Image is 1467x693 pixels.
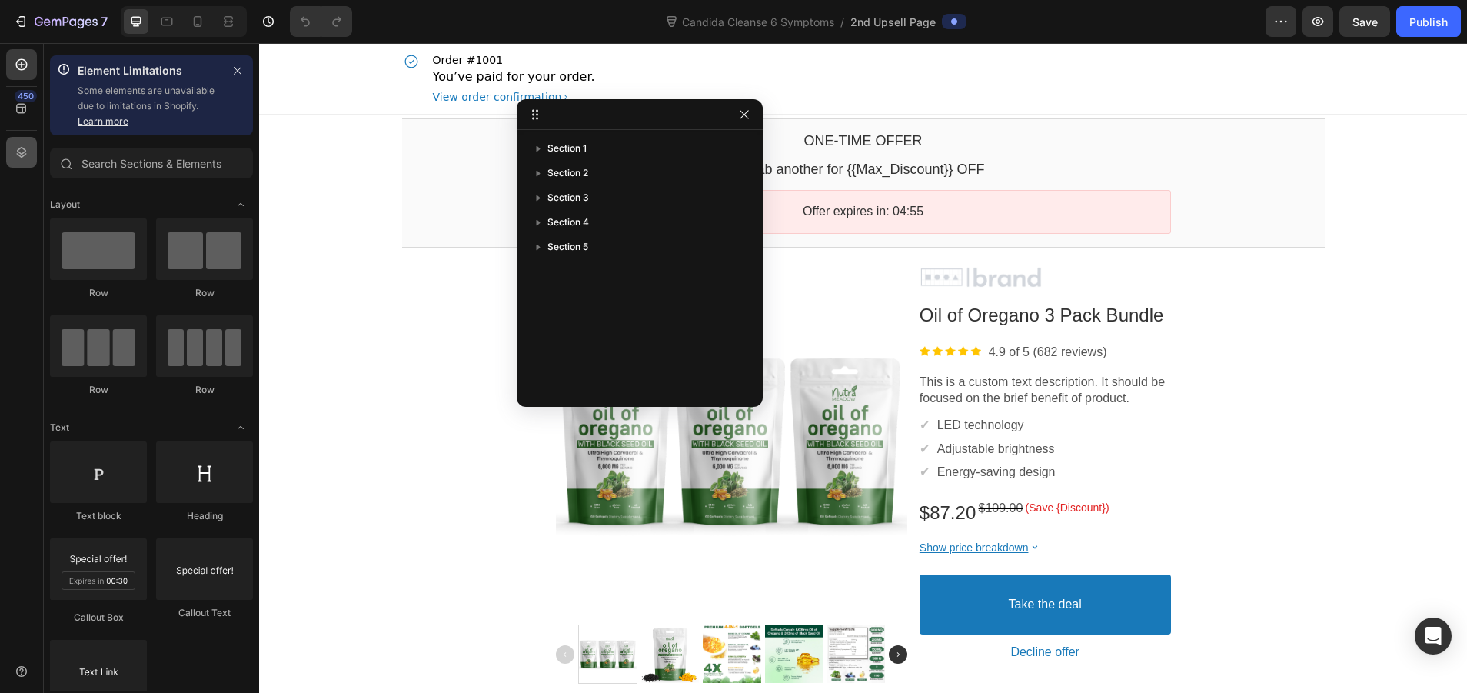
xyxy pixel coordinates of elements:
span: Layout [50,198,80,212]
span: Section 2 [547,165,588,181]
span: Section 1 [547,141,587,156]
p: Some elements are unavailable due to limitations in Shopify. [78,83,222,129]
span: ✔ [660,375,670,388]
span: Section 3 [547,190,589,205]
p: Adjustable brightness [678,398,796,415]
bdo: $109.00 [720,458,764,471]
img: gp-arrow-prev [297,602,315,621]
span: ✔ [660,422,670,435]
p: 4.9 of 5 (682 reviews) [730,302,848,318]
bdo: Show price breakdown [660,498,770,511]
div: Callout Box [50,611,147,625]
bdo: Decline offer [751,601,820,618]
span: Toggle open [228,415,253,440]
div: Open Intercom Messenger [1415,618,1452,655]
bdo: One-time Offer [545,90,664,105]
span: Candida Cleanse 6 Symptoms [679,14,837,30]
div: Callout Text [156,606,253,620]
button: Publish [1396,6,1461,37]
iframe: Design area [259,43,1467,693]
bdo: (Save {Discount}) [767,458,850,471]
p: This is a custom text description. It should be focused on the brief benefit of product. [660,332,912,364]
div: Row [156,286,253,300]
bdo: Oil of Oregano 3 Pack Bundle [660,262,905,282]
button: Take the deal [660,531,912,592]
span: Text [50,421,69,435]
div: Row [50,383,147,397]
p: LED technology [678,375,765,391]
span: Section 4 [547,215,589,230]
input: Search Sections & Elements [50,148,253,178]
button: 7 [6,6,115,37]
div: 450 [15,90,37,102]
bdo: Offer expires in: 04:55 [544,162,664,175]
a: Learn more [78,115,128,127]
div: Heading [156,509,253,523]
bdo: Take the deal [750,554,823,570]
bdo: $87.20 [660,459,717,480]
span: Section 5 [547,239,588,255]
img: gp-arrow-next [630,602,648,621]
span: 2nd Upsell Page [850,14,936,30]
button: Save [1339,6,1390,37]
p: Energy-saving design [678,421,797,438]
div: Publish [1409,14,1448,30]
div: Row [50,286,147,300]
div: Row [156,383,253,397]
div: Undo/Redo [290,6,352,37]
span: Save [1352,15,1378,28]
p: Element Limitations [78,62,222,80]
span: ✔ [660,399,670,412]
button: Decline offer [660,595,912,624]
span: Toggle open [228,192,253,217]
span: / [840,14,844,30]
div: Text block [50,509,147,523]
p: 7 [101,12,108,31]
bdo: Grab another for {{Max_Discount}} OFF [482,118,725,134]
